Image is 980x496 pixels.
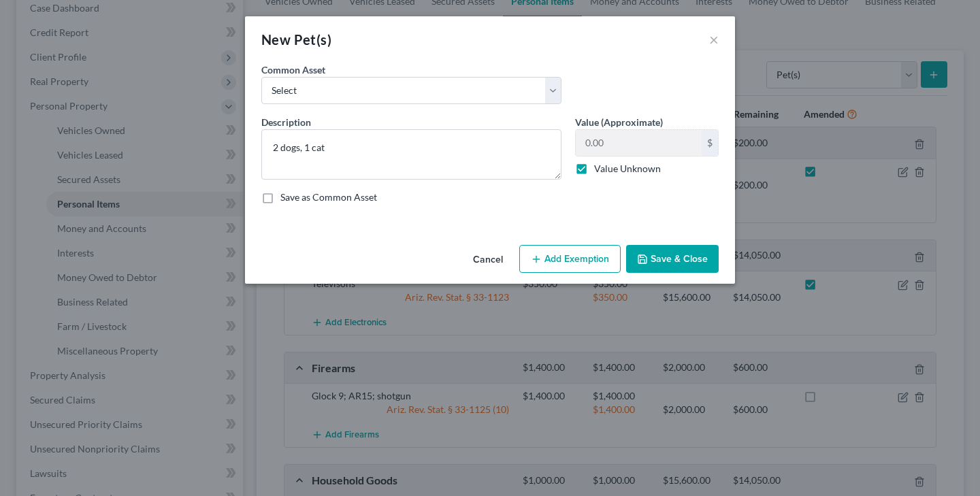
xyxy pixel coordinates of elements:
[519,245,621,274] button: Add Exemption
[702,130,718,156] div: $
[261,30,331,49] div: New Pet(s)
[576,130,702,156] input: 0.00
[575,115,663,129] label: Value (Approximate)
[261,116,311,128] span: Description
[709,31,719,48] button: ×
[280,191,377,204] label: Save as Common Asset
[462,246,514,274] button: Cancel
[594,162,661,176] label: Value Unknown
[626,245,719,274] button: Save & Close
[261,63,325,77] label: Common Asset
